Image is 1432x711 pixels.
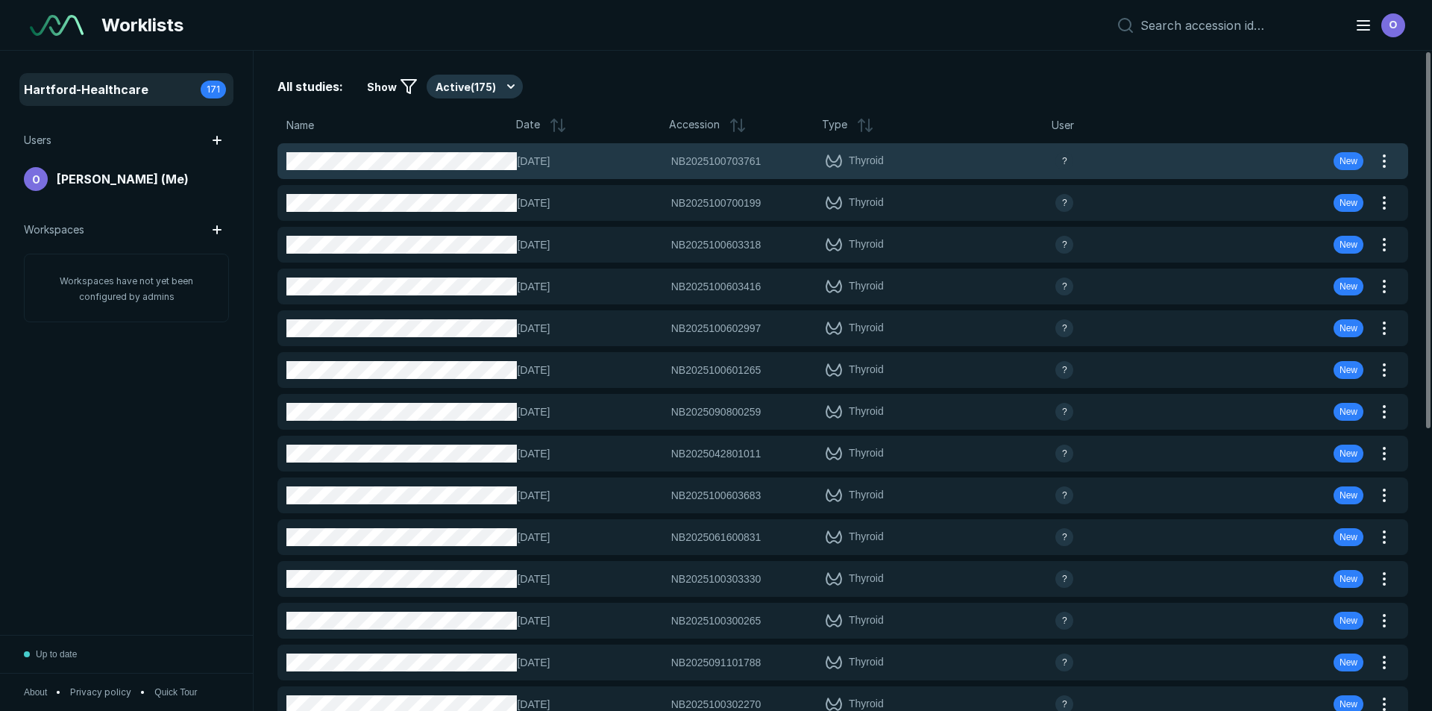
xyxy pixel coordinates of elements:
span: [DATE] [517,529,662,545]
div: New [1334,319,1363,337]
span: [DATE] [517,153,662,169]
button: [DATE]NB2025100303330Thyroidavatar-nameNew [277,561,1372,597]
div: New [1334,570,1363,588]
span: User [1052,117,1074,134]
span: [DATE] [517,571,662,587]
span: NB2025100601265 [671,362,761,378]
span: New [1340,196,1357,210]
button: avatar-name [1345,10,1408,40]
span: NB2025100303330 [671,571,761,587]
span: New [1340,530,1357,544]
span: Users [24,132,51,148]
button: [DATE]NB2025061600831Thyroidavatar-nameNew [277,519,1372,555]
span: New [1340,363,1357,377]
div: New [1334,403,1363,421]
span: ? [1062,363,1067,377]
button: [DATE]NB2025100603318Thyroidavatar-nameNew [277,227,1372,263]
span: Name [286,117,314,134]
button: [DATE]NB2025100602997Thyroidavatar-nameNew [277,310,1372,346]
span: Thyroid [849,486,884,504]
button: Up to date [24,636,77,673]
span: New [1340,489,1357,502]
div: avatar-name [1055,194,1073,212]
button: [DATE]NB2025100603416Thyroidavatar-nameNew [277,269,1372,304]
span: [DATE] [517,613,662,629]
span: New [1340,238,1357,251]
button: [DATE]NB2025100703761Thyroidavatar-nameNew [277,143,1372,179]
div: New [1334,361,1363,379]
div: avatar-name [1055,319,1073,337]
span: [DATE] [517,195,662,211]
span: NB2025042801011 [671,445,761,462]
img: See-Mode Logo [30,15,84,36]
span: Date [516,116,540,134]
div: 171 [201,81,226,98]
span: New [1340,656,1357,669]
span: Thyroid [849,528,884,546]
span: New [1340,572,1357,586]
span: Type [822,116,847,134]
span: New [1340,280,1357,293]
span: Accession [669,116,720,134]
span: Thyroid [849,278,884,295]
div: avatar-name [1055,236,1073,254]
div: New [1334,528,1363,546]
span: ? [1062,322,1067,335]
span: ? [1062,280,1067,293]
span: ? [1062,572,1067,586]
span: [DATE] [517,237,662,253]
span: ? [1062,154,1067,168]
span: O [1389,17,1398,33]
div: New [1334,654,1363,671]
button: [DATE]NB2025090800259Thyroidavatar-nameNew [277,394,1372,430]
div: avatar-name [1055,654,1073,671]
span: NB2025100603683 [671,487,761,504]
span: Thyroid [849,194,884,212]
button: [DATE]NB2025100603683Thyroidavatar-nameNew [277,477,1372,513]
span: New [1340,405,1357,419]
span: All studies: [277,78,343,95]
span: Show [367,79,397,95]
span: NB2025100300265 [671,613,761,629]
button: [DATE]NB2025100300265Thyroidavatar-nameNew [277,603,1372,639]
span: Thyroid [849,152,884,170]
button: Quick Tour [154,686,197,699]
span: Thyroid [849,236,884,254]
span: ? [1062,196,1067,210]
span: 171 [207,83,220,96]
button: [DATE]NB2025042801011Thyroidavatar-nameNew [277,436,1372,472]
span: Thyroid [849,570,884,588]
span: Workspaces have not yet been configured by admins [60,275,193,302]
span: ? [1062,698,1067,711]
div: New [1334,486,1363,504]
span: ? [1062,238,1067,251]
span: Up to date [36,648,77,661]
a: avatar-name[PERSON_NAME] (Me) [21,164,232,194]
div: avatar-name [1055,152,1073,170]
span: Thyroid [849,445,884,463]
button: [DATE]NB2025100700199Thyroidavatar-nameNew [277,185,1372,221]
span: New [1340,154,1357,168]
button: About [24,686,47,699]
span: ? [1062,405,1067,419]
span: NB2025100703761 [671,153,761,169]
span: Thyroid [849,361,884,379]
span: ? [1062,530,1067,544]
span: • [56,686,61,699]
button: [DATE]NB2025091101788Thyroidavatar-nameNew [277,645,1372,680]
span: ? [1062,656,1067,669]
span: Thyroid [849,612,884,630]
button: Active(175) [427,75,523,98]
span: NB2025100603416 [671,278,761,295]
span: [DATE] [517,487,662,504]
div: avatar-name [1055,403,1073,421]
span: New [1340,322,1357,335]
span: O [32,172,40,187]
span: New [1340,698,1357,711]
div: avatar-name [1055,486,1073,504]
a: See-Mode Logo [24,9,89,42]
a: Privacy policy [70,686,131,699]
button: [DATE]NB2025100601265Thyroidavatar-nameNew [277,352,1372,388]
